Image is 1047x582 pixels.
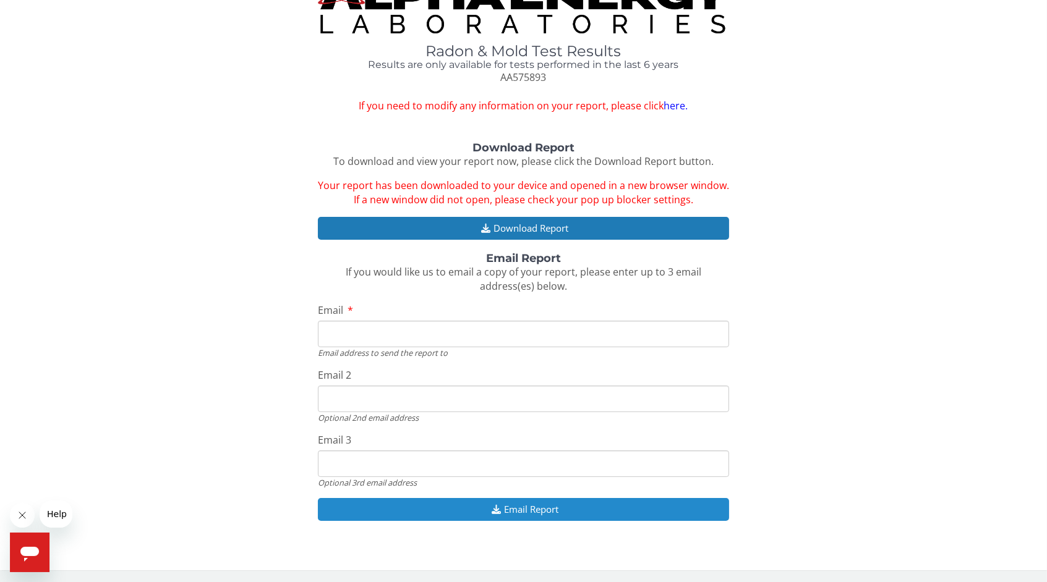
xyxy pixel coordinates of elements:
[318,347,729,358] div: Email address to send the report to
[318,99,729,113] span: If you need to modify any information on your report, please click
[500,70,546,84] span: AA575893
[10,533,49,572] iframe: Button to launch messaging window
[318,433,351,447] span: Email 3
[10,503,35,528] iframe: Close message
[318,303,343,317] span: Email
[318,368,351,382] span: Email 2
[318,498,729,521] button: Email Report
[486,251,561,265] strong: Email Report
[472,141,575,154] strong: Download Report
[333,154,714,168] span: To download and view your report now, please click the Download Report button.
[664,99,688,112] a: here.
[318,179,729,206] span: Your report has been downloaded to your device and opened in a new browser window. If a new windo...
[318,412,729,423] div: Optional 2nd email address
[318,217,729,240] button: Download Report
[318,59,729,70] h4: Results are only available for tests performed in the last 6 years
[318,477,729,488] div: Optional 3rd email address
[346,265,701,293] span: If you would like us to email a copy of your report, please enter up to 3 email address(es) below.
[40,500,72,528] iframe: Message from company
[318,43,729,59] h1: Radon & Mold Test Results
